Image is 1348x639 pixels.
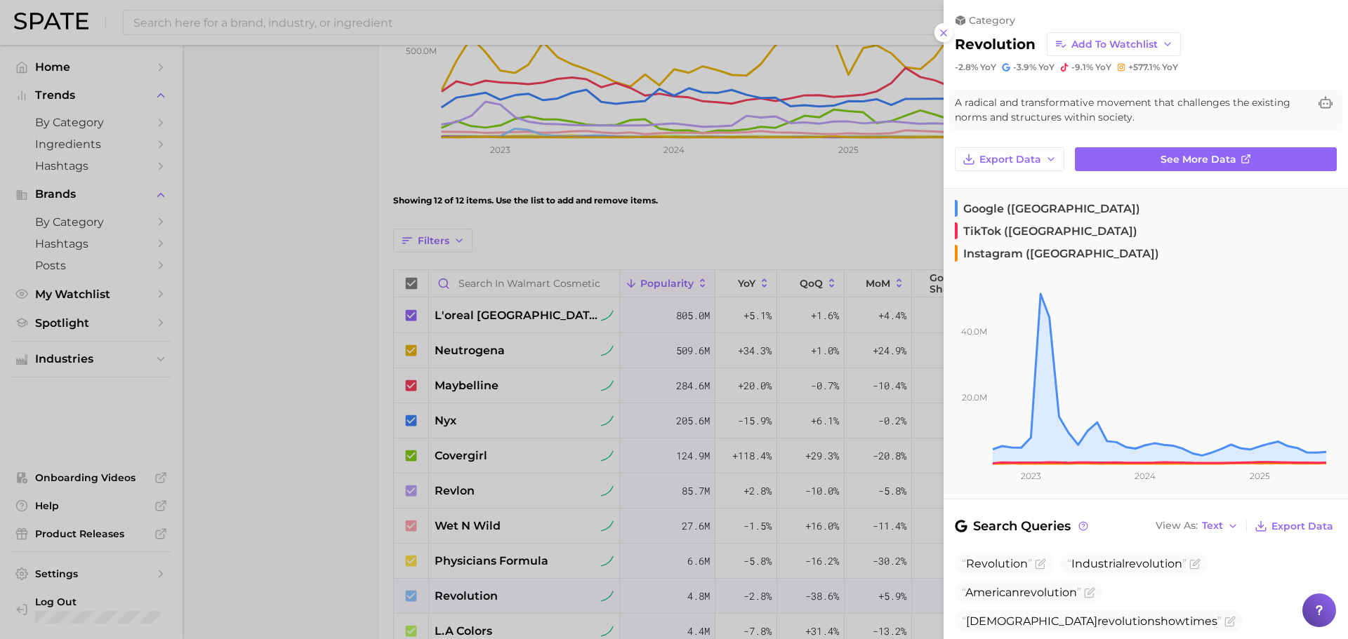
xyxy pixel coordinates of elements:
span: -2.8% [955,62,978,72]
h2: revolution [955,36,1036,53]
span: Text [1202,522,1223,530]
span: Google ([GEOGRAPHIC_DATA]) [955,200,1140,217]
span: Search Queries [955,516,1090,536]
tspan: 2023 [1021,471,1041,481]
span: Add to Watchlist [1071,39,1158,51]
span: -3.9% [1013,62,1036,72]
span: YoY [1162,62,1178,73]
span: TikTok ([GEOGRAPHIC_DATA]) [955,222,1137,239]
span: See more data [1161,154,1236,166]
tspan: 2025 [1250,471,1270,481]
span: American [962,586,1081,599]
button: Add to Watchlist [1047,32,1181,56]
span: revolution [1125,557,1182,570]
button: Export Data [1251,516,1337,536]
button: Flag as miscategorized or irrelevant [1035,558,1046,570]
span: Revolution [966,557,1028,570]
a: See more data [1075,147,1337,171]
span: Export Data [1271,520,1333,532]
button: Export Data [955,147,1064,171]
span: +577.1% [1128,62,1160,72]
span: revolution [1097,614,1155,628]
span: YoY [980,62,996,73]
span: revolution [1019,586,1077,599]
button: Flag as miscategorized or irrelevant [1084,587,1095,598]
span: YoY [1038,62,1055,73]
span: View As [1156,522,1198,530]
span: Industrial [1067,557,1187,570]
tspan: 2024 [1135,471,1156,481]
span: -9.1% [1071,62,1093,72]
span: [DEMOGRAPHIC_DATA] showtimes [962,614,1222,628]
button: Flag as miscategorized or irrelevant [1224,616,1236,627]
span: Export Data [979,154,1041,166]
span: YoY [1095,62,1111,73]
span: A radical and transformative movement that challenges the existing norms and structures within so... [955,95,1309,125]
button: View AsText [1152,517,1242,535]
span: category [969,14,1015,27]
span: Instagram ([GEOGRAPHIC_DATA]) [955,245,1159,262]
button: Flag as miscategorized or irrelevant [1189,558,1201,570]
